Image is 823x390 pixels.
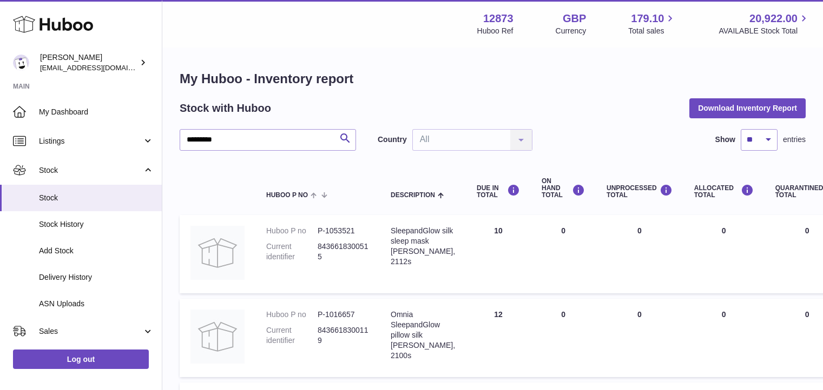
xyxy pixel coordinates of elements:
[683,215,765,293] td: 0
[378,135,407,145] label: Country
[596,215,683,293] td: 0
[190,310,245,364] img: product image
[689,98,806,118] button: Download Inventory Report
[266,325,318,346] dt: Current identifier
[628,26,676,36] span: Total sales
[180,70,806,88] h1: My Huboo - Inventory report
[40,63,159,72] span: [EMAIL_ADDRESS][DOMAIN_NAME]
[631,11,664,26] span: 179.10
[266,310,318,320] dt: Huboo P no
[13,349,149,369] a: Log out
[628,11,676,36] a: 179.10 Total sales
[607,184,673,199] div: UNPROCESSED Total
[391,226,455,267] div: SleepandGlow silk sleep mask [PERSON_NAME], 2112s
[805,226,809,235] span: 0
[318,241,369,262] dd: 8436618300515
[39,165,142,176] span: Stock
[483,11,513,26] strong: 12873
[39,193,154,203] span: Stock
[318,310,369,320] dd: P-1016657
[466,215,531,293] td: 10
[39,299,154,309] span: ASN Uploads
[39,326,142,337] span: Sales
[477,184,520,199] div: DUE IN TOTAL
[39,272,154,283] span: Delivery History
[477,26,513,36] div: Huboo Ref
[180,101,271,116] h2: Stock with Huboo
[556,26,587,36] div: Currency
[715,135,735,145] label: Show
[596,299,683,377] td: 0
[318,226,369,236] dd: P-1053521
[749,11,798,26] span: 20,922.00
[719,11,810,36] a: 20,922.00 AVAILABLE Stock Total
[39,107,154,117] span: My Dashboard
[391,192,435,199] span: Description
[563,11,586,26] strong: GBP
[542,178,585,199] div: ON HAND Total
[39,219,154,230] span: Stock History
[466,299,531,377] td: 12
[266,241,318,262] dt: Current identifier
[266,192,308,199] span: Huboo P no
[719,26,810,36] span: AVAILABLE Stock Total
[190,226,245,280] img: product image
[531,215,596,293] td: 0
[531,299,596,377] td: 0
[318,325,369,346] dd: 8436618300119
[39,136,142,146] span: Listings
[391,310,455,360] div: Omnia SleepandGlow pillow silk [PERSON_NAME], 2100s
[783,135,806,145] span: entries
[694,184,754,199] div: ALLOCATED Total
[683,299,765,377] td: 0
[805,310,809,319] span: 0
[40,52,137,73] div: [PERSON_NAME]
[39,246,154,256] span: Add Stock
[13,55,29,71] img: tikhon.oleinikov@sleepandglow.com
[266,226,318,236] dt: Huboo P no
